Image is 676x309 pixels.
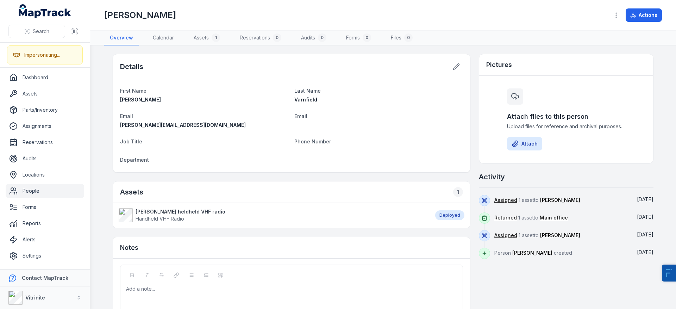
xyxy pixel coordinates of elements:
span: [DATE] [637,249,653,255]
div: 1 [212,33,220,42]
a: Assignments [6,119,84,133]
h2: Details [120,62,143,72]
h3: Pictures [486,60,512,70]
a: Returned [494,214,517,221]
a: Reservations0 [234,31,287,45]
a: Reservations [6,135,84,149]
div: 0 [273,33,281,42]
span: [PERSON_NAME] [540,197,580,203]
span: Search [33,28,49,35]
h3: Attach files to this person [507,112,625,122]
a: People [6,184,84,198]
a: Alerts [6,233,84,247]
button: Attach [507,137,542,150]
span: Last Name [294,88,321,94]
div: 1 [453,187,463,197]
span: 1 asset to [494,232,580,238]
a: Assets [6,87,84,101]
a: Audits0 [295,31,332,45]
time: 25/09/2025, 6:54:39 am [637,231,653,237]
span: Handheld VHF Radio [136,216,184,222]
span: 1 asset to [494,197,580,203]
span: [DATE] [637,214,653,220]
span: First Name [120,88,146,94]
a: Files0 [385,31,418,45]
a: [PERSON_NAME] heldheld VHF radioHandheld VHF Radio [119,208,428,222]
span: Person created [494,250,572,256]
a: Reports [6,216,84,230]
div: Impersonating... [24,51,60,58]
strong: [PERSON_NAME] heldheld VHF radio [136,208,225,215]
div: 0 [318,33,326,42]
span: Phone Number [294,138,331,144]
a: Overview [104,31,139,45]
div: 0 [404,33,413,42]
h3: Notes [120,243,138,253]
time: 25/09/2025, 4:25:57 pm [637,214,653,220]
a: Assigned [494,232,517,239]
button: Search [8,25,65,38]
a: Dashboard [6,70,84,85]
span: Varnfield [294,97,317,103]
div: Deployed [435,210,464,220]
a: Main office [540,214,568,221]
h2: Assets [120,187,143,197]
span: [PERSON_NAME] [540,232,580,238]
time: 26/09/2025, 6:57:32 am [637,196,653,202]
span: [DATE] [637,196,653,202]
span: Job Title [120,138,142,144]
span: 1 asset to [494,215,568,221]
time: 12/08/2025, 6:47:57 am [637,249,653,255]
a: Settings [6,249,84,263]
button: Actions [626,8,662,22]
span: [PERSON_NAME] [512,250,552,256]
a: Forms0 [340,31,377,45]
h2: Activity [479,172,505,182]
h1: [PERSON_NAME] [104,10,176,21]
span: [PERSON_NAME][EMAIL_ADDRESS][DOMAIN_NAME] [120,122,246,128]
a: Assets1 [188,31,226,45]
span: [PERSON_NAME] [120,97,161,103]
a: Parts/Inventory [6,103,84,117]
span: Email [294,113,307,119]
span: Upload files for reference and archival purposes. [507,123,625,130]
a: Calendar [147,31,180,45]
a: Forms [6,200,84,214]
strong: Vitrinite [25,295,45,301]
a: MapTrack [19,4,71,18]
a: Locations [6,168,84,182]
strong: Contact MapTrack [22,275,68,281]
a: Audits [6,152,84,166]
span: [DATE] [637,231,653,237]
div: 0 [363,33,371,42]
span: Email [120,113,133,119]
a: Assigned [494,197,517,204]
span: Department [120,157,149,163]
